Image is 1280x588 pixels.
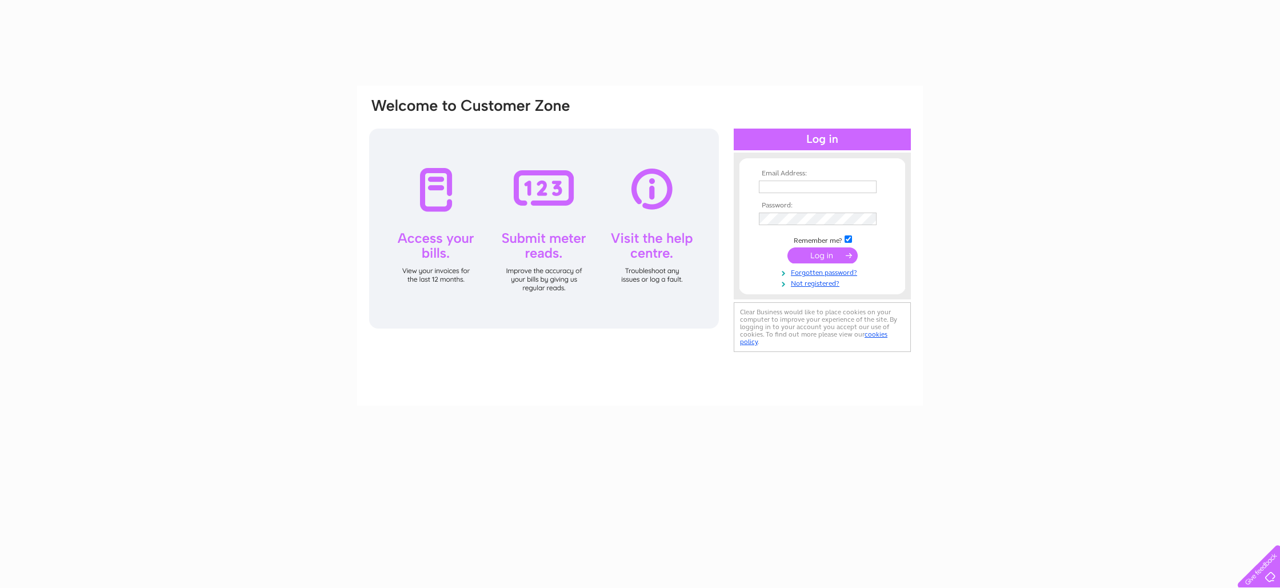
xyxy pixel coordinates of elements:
input: Submit [787,247,858,263]
a: Not registered? [759,277,889,288]
th: Password: [756,202,889,210]
th: Email Address: [756,170,889,178]
a: cookies policy [740,330,887,346]
div: Clear Business would like to place cookies on your computer to improve your experience of the sit... [734,302,911,352]
a: Forgotten password? [759,266,889,277]
td: Remember me? [756,234,889,245]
